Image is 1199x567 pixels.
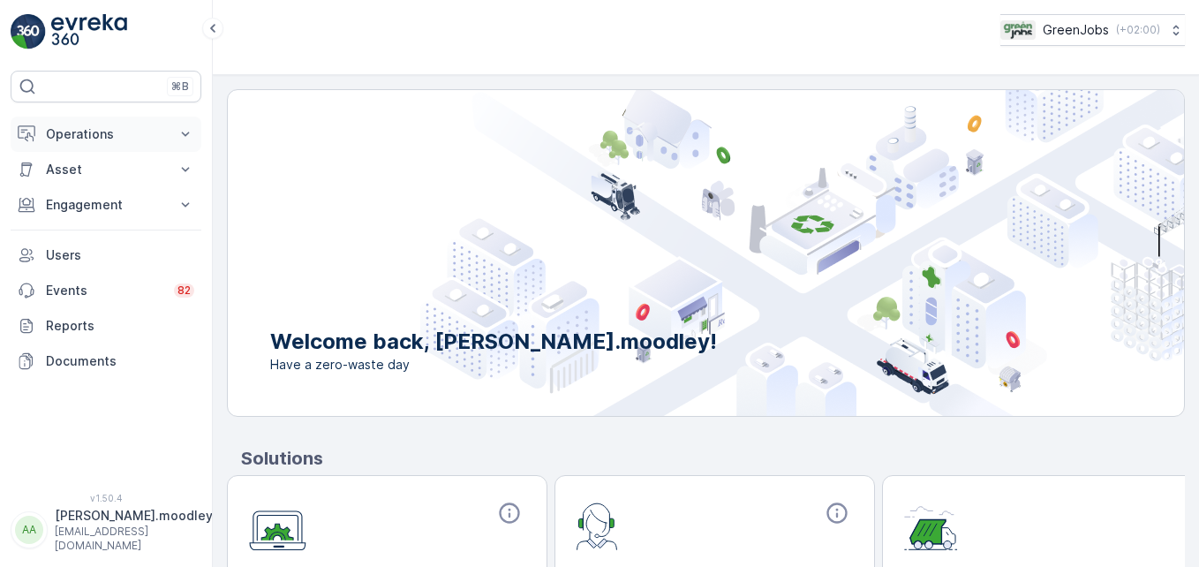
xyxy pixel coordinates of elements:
[270,356,717,374] span: Have a zero-waste day
[55,507,213,525] p: [PERSON_NAME].moodley
[46,352,194,370] p: Documents
[1000,14,1185,46] button: GreenJobs(+02:00)
[46,246,194,264] p: Users
[11,273,201,308] a: Events82
[46,282,163,299] p: Events
[270,328,717,356] p: Welcome back, [PERSON_NAME].moodley!
[11,308,201,344] a: Reports
[11,152,201,187] button: Asset
[241,445,1185,472] p: Solutions
[46,161,166,178] p: Asset
[51,14,127,49] img: logo_light-DOdMpM7g.png
[249,501,306,551] img: module-icon
[46,125,166,143] p: Operations
[1043,21,1109,39] p: GreenJobs
[11,14,46,49] img: logo
[420,90,1184,416] img: city illustration
[11,238,201,273] a: Users
[577,501,618,550] img: module-icon
[904,501,958,550] img: module-icon
[15,516,43,544] div: AA
[1000,20,1036,40] img: Green_Jobs_Logo.png
[55,525,213,553] p: [EMAIL_ADDRESS][DOMAIN_NAME]
[11,507,201,553] button: AA[PERSON_NAME].moodley[EMAIL_ADDRESS][DOMAIN_NAME]
[11,187,201,223] button: Engagement
[11,493,201,503] span: v 1.50.4
[46,317,194,335] p: Reports
[177,283,191,298] p: 82
[46,196,166,214] p: Engagement
[1116,23,1160,37] p: ( +02:00 )
[11,117,201,152] button: Operations
[171,79,189,94] p: ⌘B
[11,344,201,379] a: Documents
